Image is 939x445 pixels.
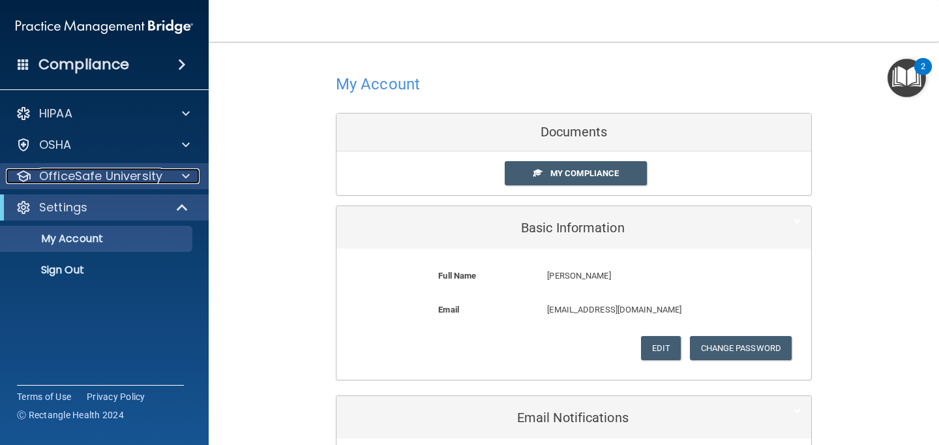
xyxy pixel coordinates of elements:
[17,408,124,422] span: Ⓒ Rectangle Health 2024
[8,264,186,277] p: Sign Out
[641,336,681,360] button: Edit
[16,137,190,153] a: OSHA
[346,213,801,242] a: Basic Information
[16,14,193,40] img: PMB logo
[38,55,129,74] h4: Compliance
[346,403,801,432] a: Email Notifications
[336,76,420,93] h4: My Account
[16,106,190,121] a: HIPAA
[346,221,762,235] h5: Basic Information
[16,168,190,184] a: OfficeSafe University
[547,268,745,284] p: [PERSON_NAME]
[8,232,186,245] p: My Account
[39,137,72,153] p: OSHA
[438,271,476,281] b: Full Name
[17,390,71,403] a: Terms of Use
[690,336,792,360] button: Change Password
[438,305,459,315] b: Email
[16,200,189,215] a: Settings
[550,168,619,178] span: My Compliance
[87,390,145,403] a: Privacy Policy
[39,168,162,184] p: OfficeSafe University
[887,59,926,97] button: Open Resource Center, 2 new notifications
[921,67,925,84] div: 2
[547,302,745,318] p: [EMAIL_ADDRESS][DOMAIN_NAME]
[336,114,811,151] div: Documents
[874,355,923,405] iframe: Drift Widget Chat Controller
[346,410,762,425] h5: Email Notifications
[39,106,72,121] p: HIPAA
[39,200,87,215] p: Settings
